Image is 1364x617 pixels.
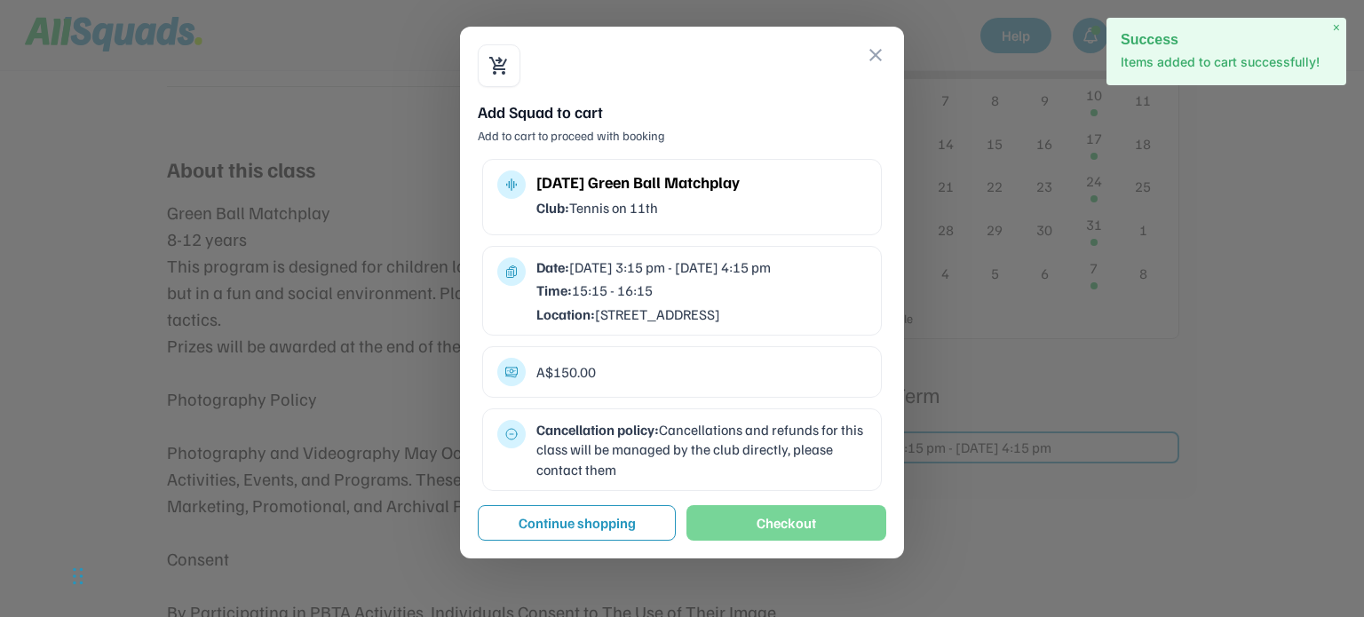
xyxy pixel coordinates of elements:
strong: Date: [536,258,569,276]
strong: Time: [536,281,572,299]
button: Continue shopping [478,505,676,541]
div: Add to cart to proceed with booking [478,127,886,145]
div: [DATE] 3:15 pm - [DATE] 4:15 pm [536,257,867,277]
strong: Club: [536,199,569,217]
button: close [865,44,886,66]
p: Items added to cart successfully! [1121,53,1332,71]
div: [STREET_ADDRESS] [536,305,867,324]
button: multitrack_audio [504,178,519,192]
button: shopping_cart_checkout [488,55,510,76]
button: Checkout [686,505,886,541]
div: A$150.00 [536,362,867,382]
div: Tennis on 11th [536,198,867,218]
div: 15:15 - 16:15 [536,281,867,300]
div: [DATE] Green Ball Matchplay [536,170,867,194]
div: Add Squad to cart [478,101,886,123]
span: × [1333,20,1340,36]
div: Cancellations and refunds for this class will be managed by the club directly, please contact them [536,420,867,479]
strong: Location: [536,305,595,323]
strong: Cancellation policy: [536,421,659,439]
h2: Success [1121,32,1332,47]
